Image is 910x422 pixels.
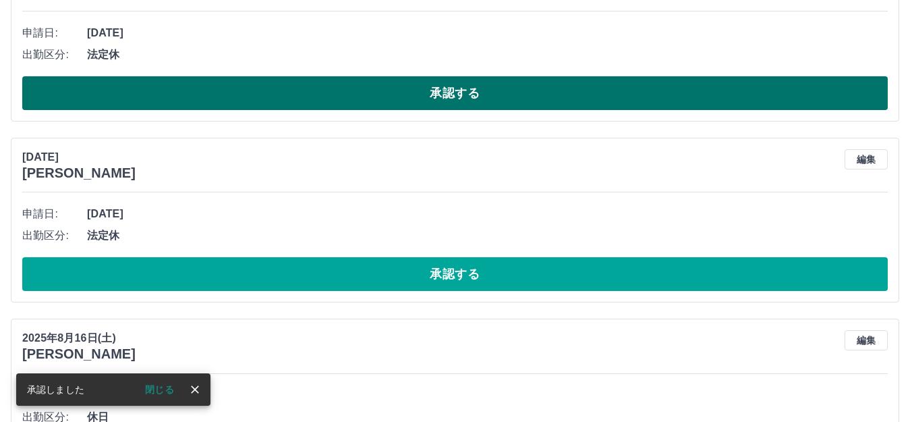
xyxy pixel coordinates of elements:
span: 申請日: [22,25,87,41]
button: close [185,379,205,400]
button: 承認する [22,76,888,110]
span: 法定休 [87,47,888,63]
span: [DATE] [87,206,888,222]
p: [DATE] [22,149,136,165]
p: 2025年8月16日(土) [22,330,136,346]
span: [DATE] [87,25,888,41]
h3: [PERSON_NAME] [22,165,136,181]
div: 承認しました [27,377,84,402]
button: 編集 [845,330,888,350]
button: 承認する [22,257,888,291]
h3: [PERSON_NAME] [22,346,136,362]
span: 出勤区分: [22,47,87,63]
button: 編集 [845,149,888,169]
span: 2025年8月16日(土) [87,388,888,404]
span: 申請日: [22,206,87,222]
span: 法定休 [87,228,888,244]
button: 閉じる [134,379,185,400]
span: 出勤区分: [22,228,87,244]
